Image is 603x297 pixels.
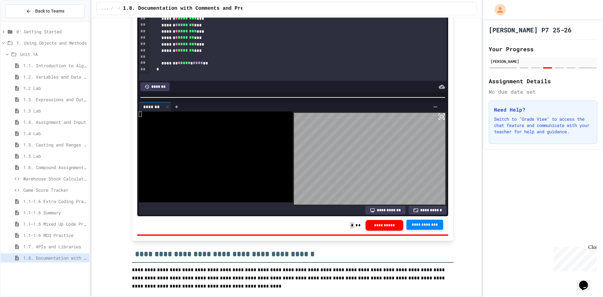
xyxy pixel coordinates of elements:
iframe: chat widget [577,272,597,291]
span: / [111,6,113,11]
span: 0: Getting Started [16,28,87,35]
span: 1.2. Variables and Data Types [23,74,87,80]
span: Game Score Tracker [23,187,87,193]
span: 1. Using Objects and Methods [16,40,87,46]
iframe: chat widget [551,245,597,271]
span: / [118,6,121,11]
span: 1.1-1.6 MCQ Practice [23,232,87,239]
h3: Need Help? [494,106,592,113]
span: 1.3 Lab [23,107,87,114]
span: Unit 1A [20,51,87,58]
span: 1.6. Compound Assignment Operators [23,164,87,171]
span: 1.5 Lab [23,153,87,159]
span: 1.7. APIs and Libraries [23,243,87,250]
h1: [PERSON_NAME] P7 25-26 [489,25,572,34]
div: [PERSON_NAME] [491,58,595,64]
h2: Assignment Details [489,77,597,85]
span: 1.2 Lab [23,85,87,91]
span: 1.5. Casting and Ranges of Values [23,141,87,148]
span: 1.1. Introduction to Algorithms, Programming, and Compilers [23,62,87,69]
div: Chat with us now!Close [3,3,43,40]
button: Back to Teams [6,4,84,18]
span: Warehouse Stock Calculator [23,175,87,182]
span: 1.4. Assignment and Input [23,119,87,125]
span: 1.3. Expressions and Output [New] [23,96,87,103]
div: No due date set [489,88,597,96]
span: Back to Teams [35,8,64,14]
p: Switch to "Grade View" to access the chat feature and communicate with your teacher for help and ... [494,116,592,135]
span: 1.8. Documentation with Comments and Preconditions [123,5,274,12]
h2: Your Progress [489,45,597,53]
span: 1.8. Documentation with Comments and Preconditions [23,255,87,261]
span: 1.1-1.6 Extra Coding Practice [23,198,87,205]
div: My Account [488,3,508,17]
span: 1.1-1.6 Summary [23,209,87,216]
span: ... [102,6,109,11]
span: 1.4 Lab [23,130,87,137]
span: 1.1-1.6 Mixed Up Code Practice [23,221,87,227]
